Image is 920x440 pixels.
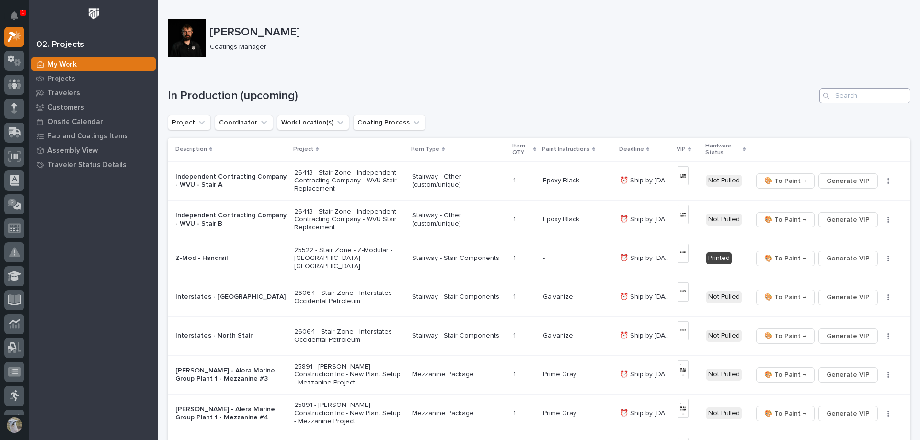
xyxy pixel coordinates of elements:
[210,43,903,51] p: Coatings Manager
[294,289,404,305] p: 26064 - Stair Zone - Interstates - Occidental Petroleum
[47,147,98,155] p: Assembly View
[168,161,910,200] tr: Independent Contracting Company - WVU - Stair A26413 - Stair Zone - Independent Contracting Compa...
[168,394,910,433] tr: [PERSON_NAME] - Alera Marine Group Plant 1 - Mezzanine #425891 - [PERSON_NAME] Construction Inc -...
[29,100,158,114] a: Customers
[29,71,158,86] a: Projects
[756,367,815,383] button: 🎨 To Paint →
[819,88,910,103] input: Search
[818,290,878,305] button: Generate VIP
[21,9,24,16] p: 1
[168,115,211,130] button: Project
[29,158,158,172] a: Traveler Status Details
[827,214,870,226] span: Generate VIP
[168,89,816,103] h1: In Production (upcoming)
[706,369,742,381] div: Not Pulled
[294,401,404,425] p: 25891 - [PERSON_NAME] Construction Inc - New Plant Setup - Mezzanine Project
[827,369,870,381] span: Generate VIP
[756,406,815,421] button: 🎨 To Paint →
[620,330,672,340] p: ⏰ Ship by 9/16/25
[411,144,439,155] p: Item Type
[85,5,103,23] img: Workspace Logo
[620,369,672,379] p: ⏰ Ship by 9/19/25
[175,173,287,189] p: Independent Contracting Company - WVU - Stair A
[412,173,506,189] p: Stairway - Other (custom/unique)
[29,86,158,100] a: Travelers
[294,363,404,387] p: 25891 - [PERSON_NAME] Construction Inc - New Plant Setup - Mezzanine Project
[168,200,910,239] tr: Independent Contracting Company - WVU - Stair B26413 - Stair Zone - Independent Contracting Compa...
[412,212,506,228] p: Stairway - Other (custom/unique)
[827,408,870,419] span: Generate VIP
[706,214,742,226] div: Not Pulled
[412,254,506,262] p: Stairway - Stair Components
[827,175,870,187] span: Generate VIP
[764,214,806,226] span: 🎨 To Paint →
[818,251,878,266] button: Generate VIP
[168,239,910,278] tr: Z-Mod - Handrail25522 - Stair Zone - Z-Modular - [GEOGRAPHIC_DATA] [GEOGRAPHIC_DATA]Stairway - St...
[175,144,207,155] p: Description
[543,407,578,417] p: Prime Gray
[543,330,575,340] p: Galvanize
[412,293,506,301] p: Stairway - Stair Components
[818,173,878,189] button: Generate VIP
[818,367,878,383] button: Generate VIP
[293,144,313,155] p: Project
[412,371,506,379] p: Mezzanine Package
[175,367,287,383] p: [PERSON_NAME] - Alera Marine Group Plant 1 - Mezzanine #3
[512,141,531,158] p: Item QTY
[412,409,506,417] p: Mezzanine Package
[620,214,672,224] p: ⏰ Ship by 8/29/25
[513,214,517,224] p: 1
[706,291,742,303] div: Not Pulled
[210,25,907,39] p: [PERSON_NAME]
[620,407,672,417] p: ⏰ Ship by 9/19/25
[827,330,870,342] span: Generate VIP
[36,40,84,50] div: 02. Projects
[620,252,672,262] p: ⏰ Ship by 9/15/25
[513,407,517,417] p: 1
[706,252,732,264] div: Printed
[215,115,273,130] button: Coordinator
[764,408,806,419] span: 🎨 To Paint →
[620,291,672,301] p: ⏰ Ship by 9/16/25
[294,208,404,232] p: 26413 - Stair Zone - Independent Contracting Company - WVU Stair Replacement
[294,169,404,193] p: 26413 - Stair Zone - Independent Contracting Company - WVU Stair Replacement
[818,212,878,227] button: Generate VIP
[764,330,806,342] span: 🎨 To Paint →
[47,161,126,169] p: Traveler Status Details
[620,175,672,185] p: ⏰ Ship by 8/29/25
[706,330,742,342] div: Not Pulled
[47,75,75,83] p: Projects
[513,252,517,262] p: 1
[764,175,806,187] span: 🎨 To Paint →
[47,103,84,112] p: Customers
[756,173,815,189] button: 🎨 To Paint →
[29,57,158,71] a: My Work
[168,316,910,355] tr: Interstates - North Stair26064 - Stair Zone - Interstates - Occidental PetroleumStairway - Stair ...
[175,332,287,340] p: Interstates - North Stair
[706,175,742,187] div: Not Pulled
[513,175,517,185] p: 1
[619,144,644,155] p: Deadline
[353,115,425,130] button: Coating Process
[277,115,349,130] button: Work Location(s)
[818,406,878,421] button: Generate VIP
[756,328,815,344] button: 🎨 To Paint →
[12,11,24,27] div: Notifications1
[756,251,815,266] button: 🎨 To Paint →
[756,290,815,305] button: 🎨 To Paint →
[168,355,910,394] tr: [PERSON_NAME] - Alera Marine Group Plant 1 - Mezzanine #325891 - [PERSON_NAME] Construction Inc -...
[677,144,686,155] p: VIP
[175,254,287,262] p: Z-Mod - Handrail
[4,6,24,26] button: Notifications
[29,114,158,129] a: Onsite Calendar
[542,144,590,155] p: Paint Instructions
[29,143,158,158] a: Assembly View
[706,407,742,419] div: Not Pulled
[29,129,158,143] a: Fab and Coatings Items
[47,89,80,98] p: Travelers
[543,175,581,185] p: Epoxy Black
[4,415,24,435] button: users-avatar
[764,253,806,264] span: 🎨 To Paint →
[47,132,128,141] p: Fab and Coatings Items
